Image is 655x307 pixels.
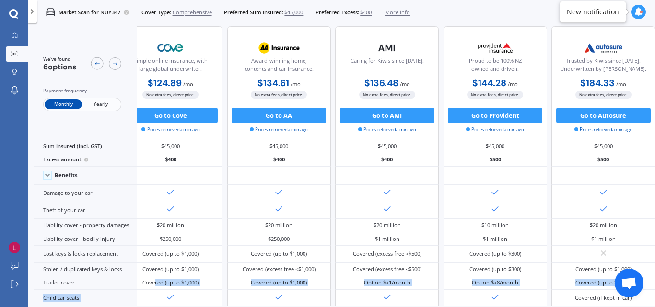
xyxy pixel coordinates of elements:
div: $45,000 [227,139,331,153]
div: Simple online insurance, with large global underwriter. [126,57,216,76]
a: Open chat [615,269,643,297]
b: $134.61 [257,77,289,89]
span: Prices retrieved a min ago [358,126,416,133]
div: $20 million [590,221,617,229]
div: Covered (up to $300) [469,250,521,258]
div: Option $<8/month [472,279,518,286]
button: Go to AA [232,108,326,123]
button: Go to AMI [340,108,434,123]
div: $45,000 [335,139,439,153]
span: No extra fees, direct price. [467,91,523,99]
span: / mo [508,80,518,88]
div: Covered (up to $1,000) [142,279,199,286]
span: / mo [183,80,193,88]
div: Child car seats [34,290,137,307]
div: Proud to be 100% NZ owned and driven. [450,57,540,76]
div: $1 million [591,235,616,243]
b: $124.89 [148,77,182,89]
span: No extra fees, direct price. [575,91,632,99]
div: Liability cover - property damages [34,219,137,232]
button: Go to Autosure [556,108,651,123]
div: New notification [567,7,619,17]
div: Benefits [55,172,78,179]
div: Liability cover - bodily injury [34,232,137,246]
img: car.f15378c7a67c060ca3f3.svg [46,8,55,17]
div: $20 million [374,221,401,229]
b: $184.33 [580,77,615,89]
div: Covered (up to $1,000) [575,279,632,286]
div: Covered (up to $1,000) [575,265,632,273]
div: $45,000 [119,139,222,153]
div: Covered (up to $1,000) [251,250,307,258]
div: Caring for Kiwis since [DATE]. [351,57,424,76]
div: $250,000 [160,235,181,243]
div: Stolen / duplicated keys & locks [34,263,137,276]
div: $400 [119,153,222,167]
img: Provident.png [470,38,521,57]
img: ACg8ocIkx-Tojm3jX9NPq9u4IpRGen4AyV_gEhtlx9d-RWsWdrMk7w=s96-c [9,242,20,253]
div: Covered (if kept in car) [575,294,632,302]
div: Payment frequency [43,87,121,95]
div: Covered (up to $1,000) [251,279,307,286]
img: AA.webp [254,38,304,57]
span: Prices retrieved a min ago [574,126,632,133]
div: $20 million [265,221,292,229]
img: Cove.webp [145,38,196,57]
span: Preferred Sum Insured: [224,9,283,16]
span: / mo [616,80,626,88]
div: Covered (up to $1,000) [142,265,199,273]
div: Trailer cover [34,276,137,290]
span: $400 [360,9,372,16]
div: $10 million [481,221,509,229]
span: More info [385,9,410,16]
div: $1 million [483,235,507,243]
div: $45,000 [551,139,655,153]
span: 6 options [43,62,77,72]
img: Autosure.webp [578,38,629,57]
span: No extra fees, direct price. [359,91,415,99]
div: Covered (excess free <$500) [353,250,421,258]
div: Covered (excess free <$1,000) [243,265,316,273]
div: Option $<1/month [364,279,410,286]
span: / mo [291,80,301,88]
div: Damage to your car [34,185,137,202]
b: $144.28 [472,77,506,89]
div: $500 [551,153,655,167]
span: We've found [43,56,77,63]
div: $400 [227,153,331,167]
b: $136.48 [364,77,398,89]
div: $250,000 [268,235,290,243]
span: Preferred Excess: [316,9,359,16]
div: Trusted by Kiwis since [DATE]. Underwritten by [PERSON_NAME]. [558,57,648,76]
span: Prices retrieved a min ago [141,126,199,133]
div: $1 million [375,235,399,243]
div: Covered (excess free <$500) [353,265,421,273]
button: Go to Provident [448,108,542,123]
span: Comprehensive [173,9,212,16]
span: $45,000 [284,9,303,16]
span: No extra fees, direct price. [251,91,307,99]
button: Go to Cove [124,108,218,123]
div: Sum insured (incl. GST) [34,139,137,153]
div: Lost keys & locks replacement [34,246,137,262]
span: No extra fees, direct price. [142,91,199,99]
span: Cover Type: [141,9,171,16]
div: $45,000 [444,139,547,153]
span: / mo [400,80,410,88]
div: $500 [444,153,547,167]
span: Yearly [82,100,119,110]
div: Excess amount [34,153,137,167]
span: Monthly [45,100,82,110]
div: Covered (up to $1,000) [142,250,199,258]
div: $20 million [157,221,184,229]
span: Prices retrieved a min ago [250,126,308,133]
div: Theft of your car [34,202,137,219]
div: $400 [335,153,439,167]
span: Prices retrieved a min ago [466,126,524,133]
img: AMI-text-1.webp [362,38,412,57]
p: Market Scan for NUY347 [58,9,120,16]
div: Covered (up to $300) [469,265,521,273]
div: Award-winning home, contents and car insurance. [234,57,324,76]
